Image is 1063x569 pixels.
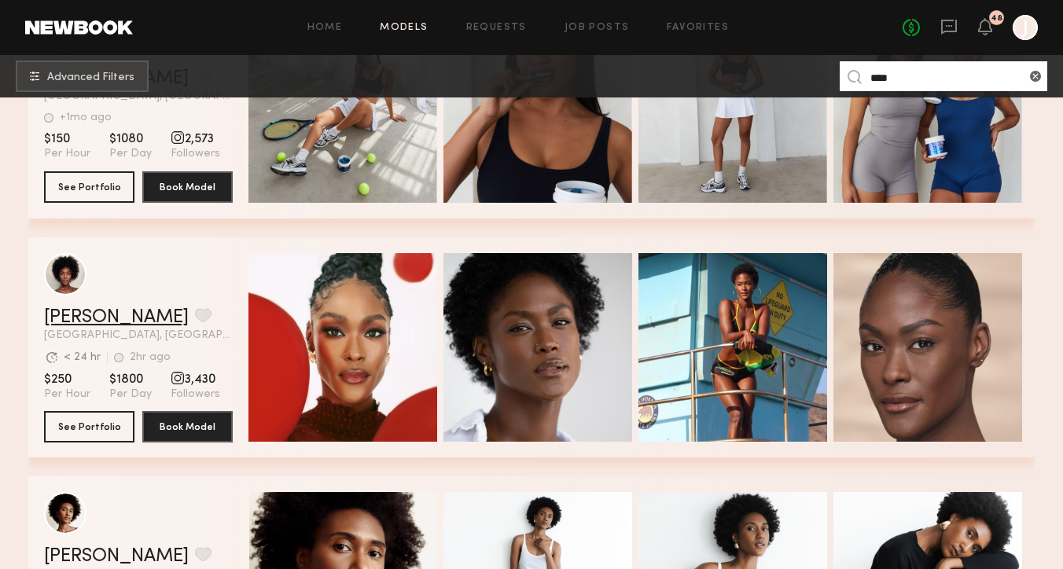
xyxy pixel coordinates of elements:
a: Models [380,23,428,33]
button: Advanced Filters [16,61,149,92]
a: J [1013,15,1038,40]
div: 48 [991,14,1002,23]
span: Advanced Filters [47,72,134,83]
a: Job Posts [565,23,630,33]
span: Followers [171,387,220,402]
div: +1mo ago [60,112,112,123]
span: 3,430 [171,372,220,387]
span: Per Day [109,147,152,161]
span: $1800 [109,372,152,387]
span: $1080 [109,131,152,147]
button: See Portfolio [44,171,134,203]
a: Requests [466,23,527,33]
span: $250 [44,372,90,387]
span: Followers [171,147,220,161]
a: Home [307,23,343,33]
span: Per Day [109,387,152,402]
span: 2,573 [171,131,220,147]
button: Book Model [142,411,233,442]
div: < 24 hr [64,352,101,363]
a: [PERSON_NAME] [44,547,189,566]
span: $150 [44,131,90,147]
button: See Portfolio [44,411,134,442]
a: Favorites [667,23,729,33]
a: [PERSON_NAME] [44,308,189,327]
span: Per Hour [44,387,90,402]
div: 2hr ago [130,352,171,363]
span: Per Hour [44,147,90,161]
span: [GEOGRAPHIC_DATA], [GEOGRAPHIC_DATA] [44,330,233,341]
button: Book Model [142,171,233,203]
